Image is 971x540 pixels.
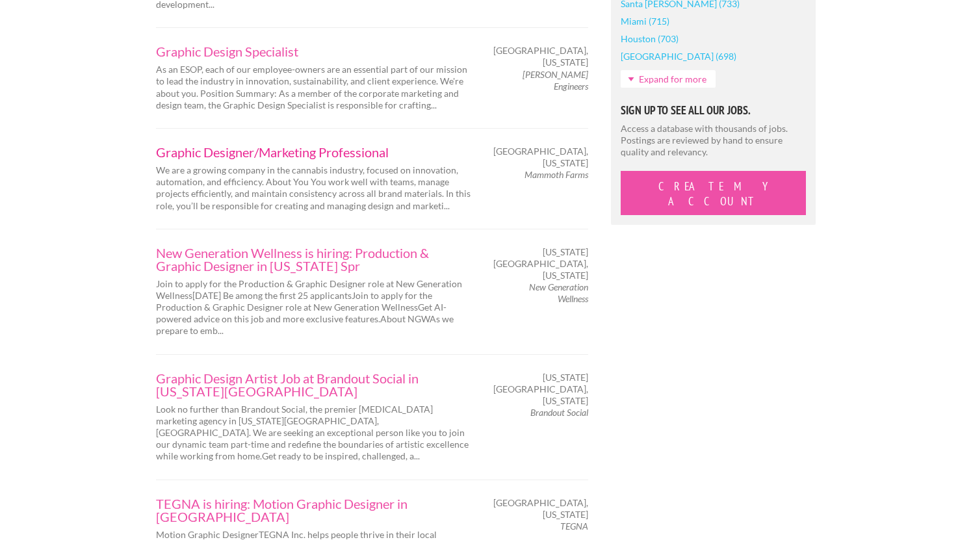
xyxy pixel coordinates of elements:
[493,372,588,407] span: [US_STATE][GEOGRAPHIC_DATA], [US_STATE]
[493,146,588,169] span: [GEOGRAPHIC_DATA], [US_STATE]
[156,246,474,272] a: New Generation Wellness is hiring: Production & Graphic Designer in [US_STATE] Spr
[493,246,588,282] span: [US_STATE][GEOGRAPHIC_DATA], [US_STATE]
[530,407,588,418] em: Brandout Social
[621,70,716,88] a: Expand for more
[156,372,474,398] a: Graphic Design Artist Job at Brandout Social in [US_STATE][GEOGRAPHIC_DATA]
[621,123,806,159] p: Access a database with thousands of jobs. Postings are reviewed by hand to ensure quality and rel...
[156,404,474,463] p: Look no further than Brandout Social, the premier [MEDICAL_DATA] marketing agency in [US_STATE][G...
[156,497,474,523] a: TEGNA is hiring: Motion Graphic Designer in [GEOGRAPHIC_DATA]
[493,497,588,521] span: [GEOGRAPHIC_DATA], [US_STATE]
[493,45,588,68] span: [GEOGRAPHIC_DATA], [US_STATE]
[156,64,474,111] p: As an ESOP, each of our employee-owners are an essential part of our mission to lead the industry...
[523,69,588,92] em: [PERSON_NAME] Engineers
[156,146,474,159] a: Graphic Designer/Marketing Professional
[621,47,736,65] a: [GEOGRAPHIC_DATA] (698)
[529,281,588,304] em: New Generation Wellness
[560,521,588,532] em: TEGNA
[621,30,679,47] a: Houston (703)
[621,105,806,116] h5: Sign Up to See All Our Jobs.
[156,278,474,337] p: Join to apply for the Production & Graphic Designer role at New Generation Wellness[DATE] Be amon...
[524,169,588,180] em: Mammoth Farms
[621,171,806,215] button: Create My Account
[156,45,474,58] a: Graphic Design Specialist
[621,12,669,30] a: Miami (715)
[156,164,474,212] p: We are a growing company in the cannabis industry, focused on innovation, automation, and efficie...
